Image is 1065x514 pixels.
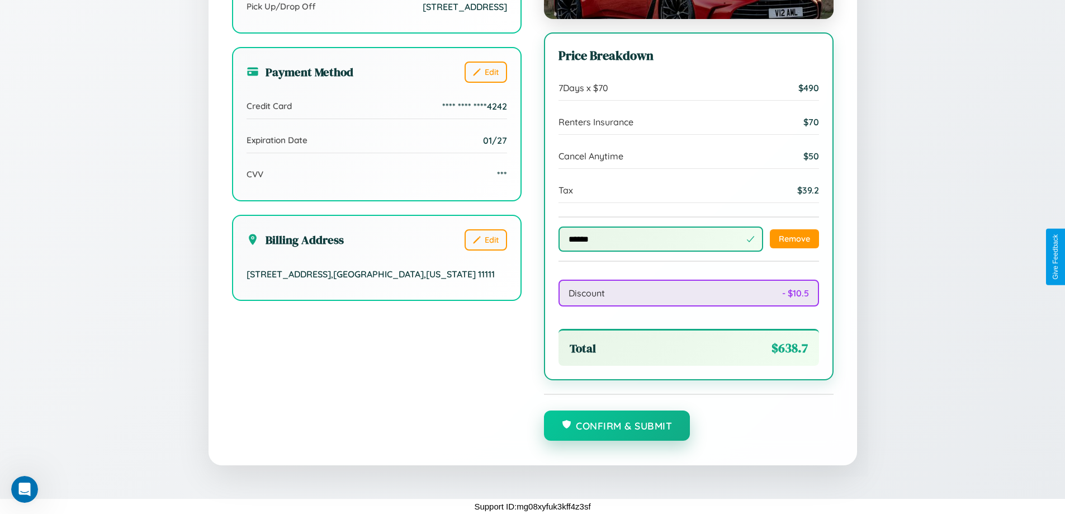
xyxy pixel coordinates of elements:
[558,150,623,162] span: Cancel Anytime
[803,150,819,162] span: $ 50
[474,499,590,514] p: Support ID: mg08xyfuk3kff4z3sf
[770,229,819,248] button: Remove
[570,340,596,356] span: Total
[247,268,495,280] span: [STREET_ADDRESS] , [GEOGRAPHIC_DATA] , [US_STATE] 11111
[771,339,808,357] span: $ 638.7
[544,411,690,441] button: Confirm & Submit
[247,232,344,248] h3: Billing Address
[797,185,819,196] span: $ 39.2
[483,135,507,146] span: 01/27
[803,116,819,128] span: $ 70
[1052,234,1059,280] div: Give Feedback
[247,135,307,145] span: Expiration Date
[465,229,507,251] button: Edit
[247,169,263,180] span: CVV
[247,1,316,12] span: Pick Up/Drop Off
[558,116,633,128] span: Renters Insurance
[247,64,353,80] h3: Payment Method
[465,62,507,83] button: Edit
[11,476,38,503] iframe: Intercom live chat
[782,287,809,299] span: - $ 10.5
[798,82,819,93] span: $ 490
[569,287,605,299] span: Discount
[423,1,507,12] span: [STREET_ADDRESS]
[558,47,819,64] h3: Price Breakdown
[558,185,573,196] span: Tax
[558,82,608,93] span: 7 Days x $ 70
[247,101,292,111] span: Credit Card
